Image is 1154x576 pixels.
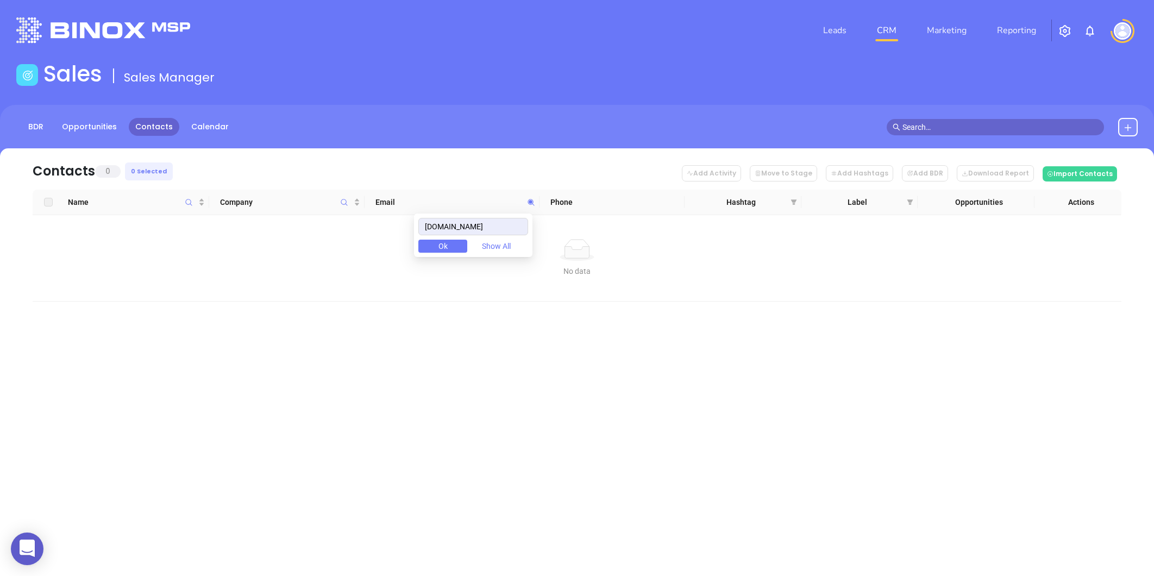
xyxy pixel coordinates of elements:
span: filter [791,199,797,205]
img: iconNotification [1083,24,1096,37]
a: BDR [22,118,50,136]
a: Contacts [129,118,179,136]
span: Ok [438,240,448,252]
th: Phone [540,190,685,215]
div: Contacts [33,161,95,181]
a: Opportunities [55,118,123,136]
button: Show All [472,240,520,253]
a: Marketing [923,20,971,41]
a: Calendar [185,118,235,136]
a: Leads [819,20,851,41]
span: Company [220,196,352,208]
span: filter [788,194,799,210]
img: logo [16,17,190,43]
div: 0 Selected [125,162,173,180]
span: Name [68,196,196,208]
input: Search [418,218,528,235]
span: Hashtag [695,196,786,208]
span: 0 [95,165,121,178]
span: Sales Manager [124,69,215,86]
h1: Sales [43,61,102,87]
span: search [893,123,900,131]
div: No data [41,265,1113,277]
th: Company [209,190,365,215]
span: Label [812,196,902,208]
th: Opportunities [918,190,1034,215]
span: Email [375,196,523,208]
button: Import Contacts [1043,166,1117,181]
img: iconSetting [1058,24,1071,37]
span: filter [905,194,915,210]
input: Search… [902,121,1098,133]
img: user [1114,22,1131,40]
th: Name [64,190,209,215]
th: Actions [1034,190,1122,215]
span: Show All [482,240,511,252]
span: filter [907,199,913,205]
a: CRM [873,20,901,41]
a: Reporting [993,20,1040,41]
button: Ok [418,240,467,253]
